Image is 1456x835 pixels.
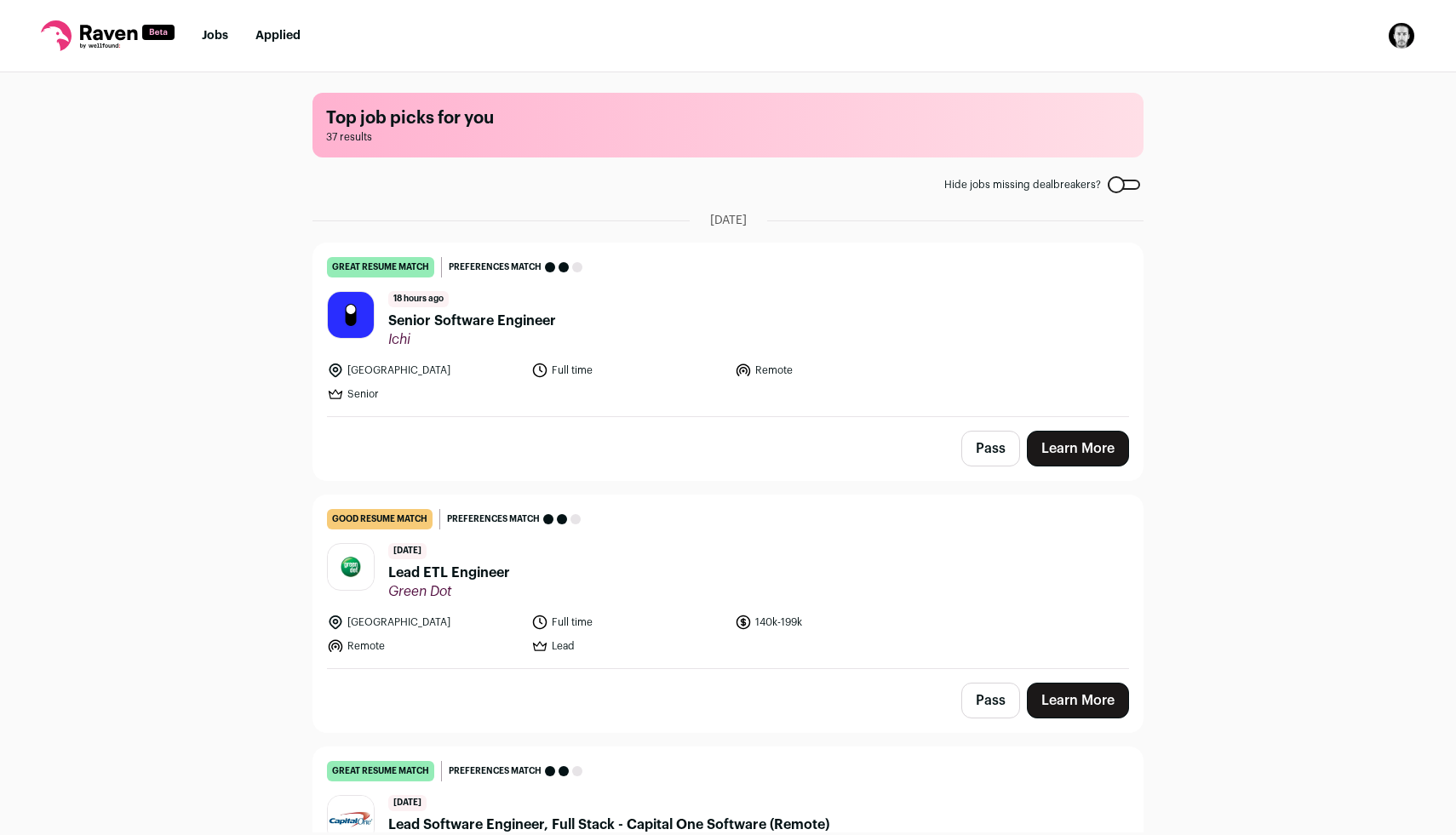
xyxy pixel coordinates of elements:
[531,614,725,631] li: Full time
[326,130,1130,144] span: 37 results
[202,30,228,42] a: Jobs
[327,509,433,529] div: good resume match
[1027,431,1129,466] a: Learn More
[735,614,929,631] li: 140k-199k
[388,311,556,331] span: Senior Software Engineer
[327,257,434,277] div: great resume match
[531,638,725,655] li: Lead
[1388,22,1415,49] img: 828644-medium_jpg
[388,291,449,307] span: 18 hours ago
[1027,683,1129,718] a: Learn More
[313,243,1143,416] a: great resume match Preferences match 18 hours ago Senior Software Engineer Ichi [GEOGRAPHIC_DATA]...
[327,362,521,379] li: [GEOGRAPHIC_DATA]
[327,614,521,631] li: [GEOGRAPHIC_DATA]
[447,511,540,528] span: Preferences match
[944,178,1101,192] span: Hide jobs missing dealbreakers?
[326,106,1130,130] h1: Top job picks for you
[961,683,1020,718] button: Pass
[388,583,510,600] span: Green Dot
[388,331,556,348] span: Ichi
[327,386,521,403] li: Senior
[449,763,542,780] span: Preferences match
[388,563,510,583] span: Lead ETL Engineer
[328,292,374,338] img: e87de580beedf5e10dce9862e311b325d0ad55dc05732176583a71a8c431fab4.jpg
[328,554,374,579] img: fe0a63eb5248b07f36e9ccf57bd7b7fbac2e1b22b593863fa7f27557e915394a.jpg
[961,431,1020,466] button: Pass
[327,761,434,781] div: great resume match
[449,259,542,276] span: Preferences match
[1388,22,1415,49] button: Open dropdown
[735,362,929,379] li: Remote
[388,543,427,559] span: [DATE]
[313,495,1143,668] a: good resume match Preferences match [DATE] Lead ETL Engineer Green Dot [GEOGRAPHIC_DATA] Full tim...
[531,362,725,379] li: Full time
[327,638,521,655] li: Remote
[388,815,829,835] span: Lead Software Engineer, Full Stack - Capital One Software (Remote)
[710,212,747,229] span: [DATE]
[255,30,301,42] a: Applied
[388,795,427,811] span: [DATE]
